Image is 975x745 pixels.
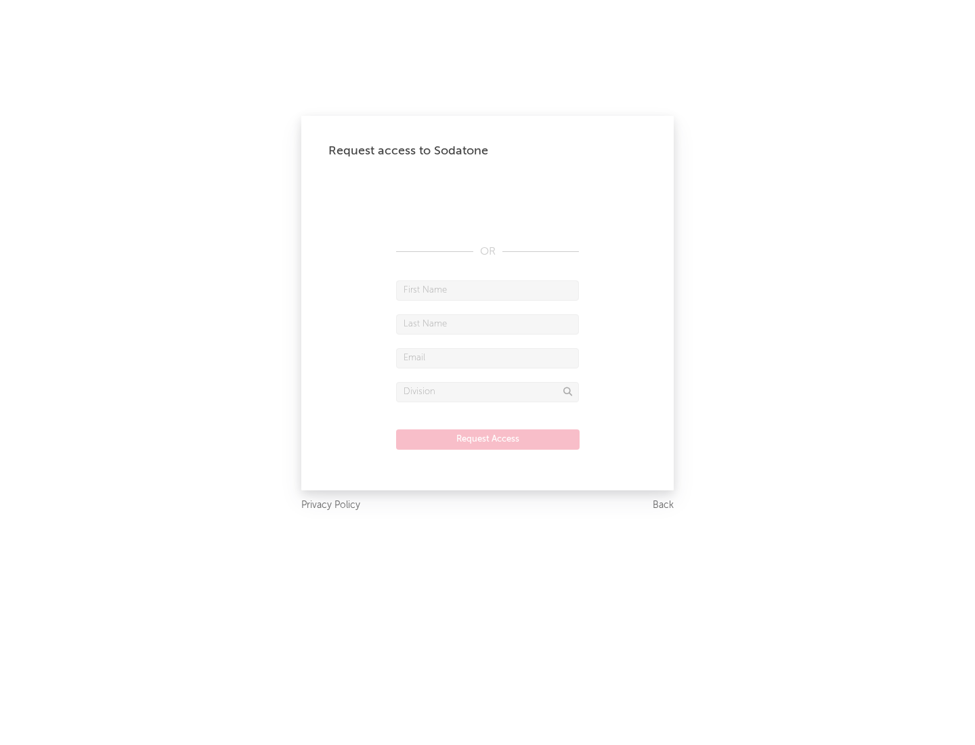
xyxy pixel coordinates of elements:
div: Request access to Sodatone [328,143,647,159]
a: Privacy Policy [301,497,360,514]
a: Back [653,497,674,514]
button: Request Access [396,429,580,450]
input: Last Name [396,314,579,335]
input: Division [396,382,579,402]
input: First Name [396,280,579,301]
input: Email [396,348,579,368]
div: OR [396,244,579,260]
